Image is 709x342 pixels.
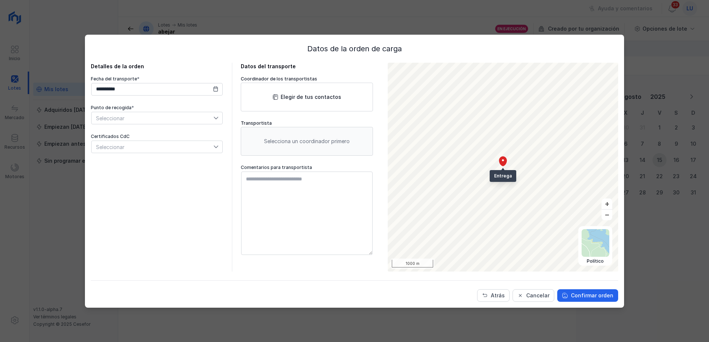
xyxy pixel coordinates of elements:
[582,229,609,257] img: political.webp
[241,165,373,170] div: Comentarios para transportista
[92,141,126,153] div: Seleccionar
[557,289,618,302] button: Confirmar orden
[571,292,613,299] div: Confirmar orden
[241,63,373,70] div: Datos del transporte
[602,210,612,220] button: –
[91,134,223,139] div: Certificados CdC
[513,289,554,302] button: Cancelar
[602,198,612,209] button: +
[526,292,549,299] div: Cancelar
[281,93,341,101] div: Elegir de tus contactos
[241,76,373,82] div: Coordinador de los transportistas
[477,289,510,302] button: Atrás
[241,120,373,126] div: Transportista
[91,105,223,111] div: Punto de recogida
[92,112,213,124] span: Seleccionar
[491,292,505,299] div: Atrás
[91,63,223,70] div: Detalles de la orden
[582,258,609,264] div: Político
[91,76,223,82] div: Fecha del transporte
[241,127,373,156] div: Selecciona un coordinador primero
[91,44,618,54] div: Datos de la orden de carga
